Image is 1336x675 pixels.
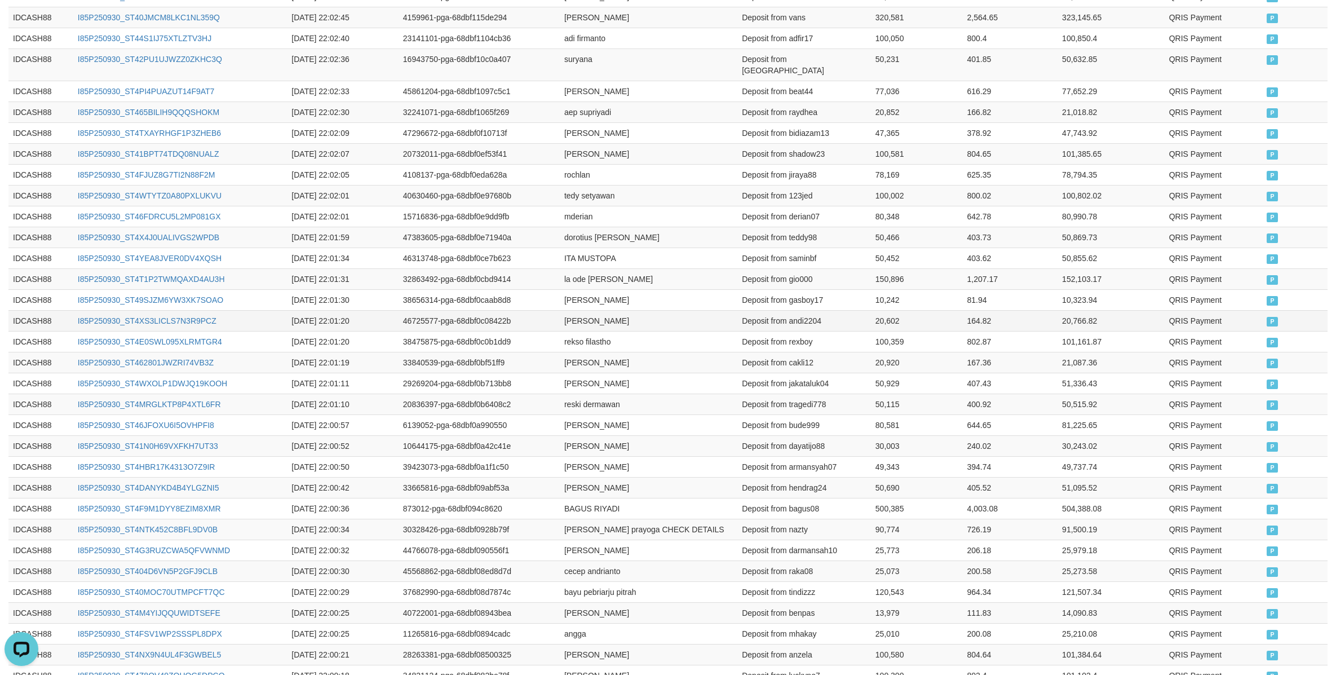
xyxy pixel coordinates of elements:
td: IDCASH88 [8,102,73,122]
a: I85P250930_ST404D6VN5P2GFJ9CLB [78,567,218,576]
td: 800.4 [962,28,1058,48]
td: 401.85 [962,48,1058,81]
td: IDCASH88 [8,268,73,289]
td: Deposit from 123jed [737,185,871,206]
td: IDCASH88 [8,540,73,561]
span: PAID [1267,55,1278,65]
td: 44766078-pga-68dbf090556f1 [399,540,560,561]
td: [DATE] 22:01:19 [287,352,398,373]
td: 78,169 [871,164,963,185]
td: Deposit from raydhea [737,102,871,122]
td: [PERSON_NAME] [560,540,737,561]
td: IDCASH88 [8,227,73,248]
td: IDCASH88 [8,373,73,394]
td: QRIS Payment [1165,268,1263,289]
td: 20732011-pga-68dbf0ef53f41 [399,143,560,164]
td: [DATE] 22:02:40 [287,28,398,48]
span: PAID [1267,296,1278,306]
td: QRIS Payment [1165,477,1263,498]
a: I85P250930_ST4FSV1WP2SSSPL8DPX [78,629,222,638]
td: aep supriyadi [560,102,737,122]
td: [DATE] 22:01:10 [287,394,398,414]
td: 4108137-pga-68dbf0eda628a [399,164,560,185]
td: 38475875-pga-68dbf0c0b1dd9 [399,331,560,352]
td: 50,855.62 [1058,248,1165,268]
td: 802.87 [962,331,1058,352]
td: 90,774 [871,519,963,540]
td: QRIS Payment [1165,206,1263,227]
td: 77,036 [871,81,963,102]
td: 726.19 [962,519,1058,540]
td: 166.82 [962,102,1058,122]
span: PAID [1267,213,1278,222]
td: [DATE] 22:02:01 [287,185,398,206]
td: 25,073 [871,561,963,581]
td: QRIS Payment [1165,373,1263,394]
td: 78,794.35 [1058,164,1165,185]
td: 46725577-pga-68dbf0c08422b [399,310,560,331]
td: 23141101-pga-68dbf1104cb36 [399,28,560,48]
td: 10644175-pga-68dbf0a42c41e [399,435,560,456]
td: Deposit from [GEOGRAPHIC_DATA] [737,48,871,81]
td: Deposit from darmansah10 [737,540,871,561]
td: Deposit from bidiazam13 [737,122,871,143]
td: QRIS Payment [1165,227,1263,248]
td: 39423073-pga-68dbf0a1f1c50 [399,456,560,477]
td: QRIS Payment [1165,435,1263,456]
td: Deposit from raka08 [737,561,871,581]
a: I85P250930_ST4WTYTZ0A80PXLUKVU [78,191,222,200]
span: PAID [1267,233,1278,243]
td: Deposit from dayatijo88 [737,435,871,456]
td: QRIS Payment [1165,456,1263,477]
td: [PERSON_NAME] [560,414,737,435]
td: tedy setyawan [560,185,737,206]
td: adi firmanto [560,28,737,48]
a: I85P250930_ST4FJUZ8G7TI2N88F2M [78,170,215,179]
td: [DATE] 22:00:52 [287,435,398,456]
td: 50,452 [871,248,963,268]
a: I85P250930_ST41N0H69VXFKH7UT33 [78,442,218,451]
td: rekso filastho [560,331,737,352]
td: IDCASH88 [8,310,73,331]
td: 100,359 [871,331,963,352]
a: I85P250930_ST42PU1UJWZZ0ZKHC3Q [78,55,222,64]
a: I85P250930_ST4NTK452C8BFL9DV0B [78,525,218,534]
td: 403.73 [962,227,1058,248]
button: Open LiveChat chat widget [5,5,38,38]
td: QRIS Payment [1165,289,1263,310]
td: [PERSON_NAME] [560,81,737,102]
span: PAID [1267,400,1278,410]
td: 25,979.18 [1058,540,1165,561]
td: 40630460-pga-68dbf0e97680b [399,185,560,206]
td: QRIS Payment [1165,352,1263,373]
td: Deposit from rexboy [737,331,871,352]
a: I85P250930_ST465BILIH9QQQSHOKM [78,108,219,117]
td: [DATE] 22:00:30 [287,561,398,581]
td: QRIS Payment [1165,519,1263,540]
td: 100,850.4 [1058,28,1165,48]
a: I85P250930_ST4YEA8JVER0DV4XQSH [78,254,222,263]
td: 4,003.08 [962,498,1058,519]
a: I85P250930_ST4TXAYRHGF1P3ZHEB6 [78,129,221,138]
td: 16943750-pga-68dbf10c0a407 [399,48,560,81]
td: 100,581 [871,143,963,164]
td: 167.36 [962,352,1058,373]
td: 77,652.29 [1058,81,1165,102]
a: I85P250930_ST4E0SWL095XLRMTGR4 [78,337,222,346]
td: 47296672-pga-68dbf0f10713f [399,122,560,143]
td: QRIS Payment [1165,540,1263,561]
span: PAID [1267,108,1278,118]
td: QRIS Payment [1165,81,1263,102]
a: I85P250930_ST46FDRCU5L2MP081GX [78,212,221,221]
td: 30,003 [871,435,963,456]
td: Deposit from tragedi778 [737,394,871,414]
td: QRIS Payment [1165,394,1263,414]
a: I85P250930_ST4HBR17K4313O7Z9IR [78,462,215,471]
td: QRIS Payment [1165,48,1263,81]
td: IDCASH88 [8,122,73,143]
td: 81,225.65 [1058,414,1165,435]
td: [DATE] 22:01:20 [287,331,398,352]
td: IDCASH88 [8,7,73,28]
td: Deposit from vans [737,7,871,28]
td: 378.92 [962,122,1058,143]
